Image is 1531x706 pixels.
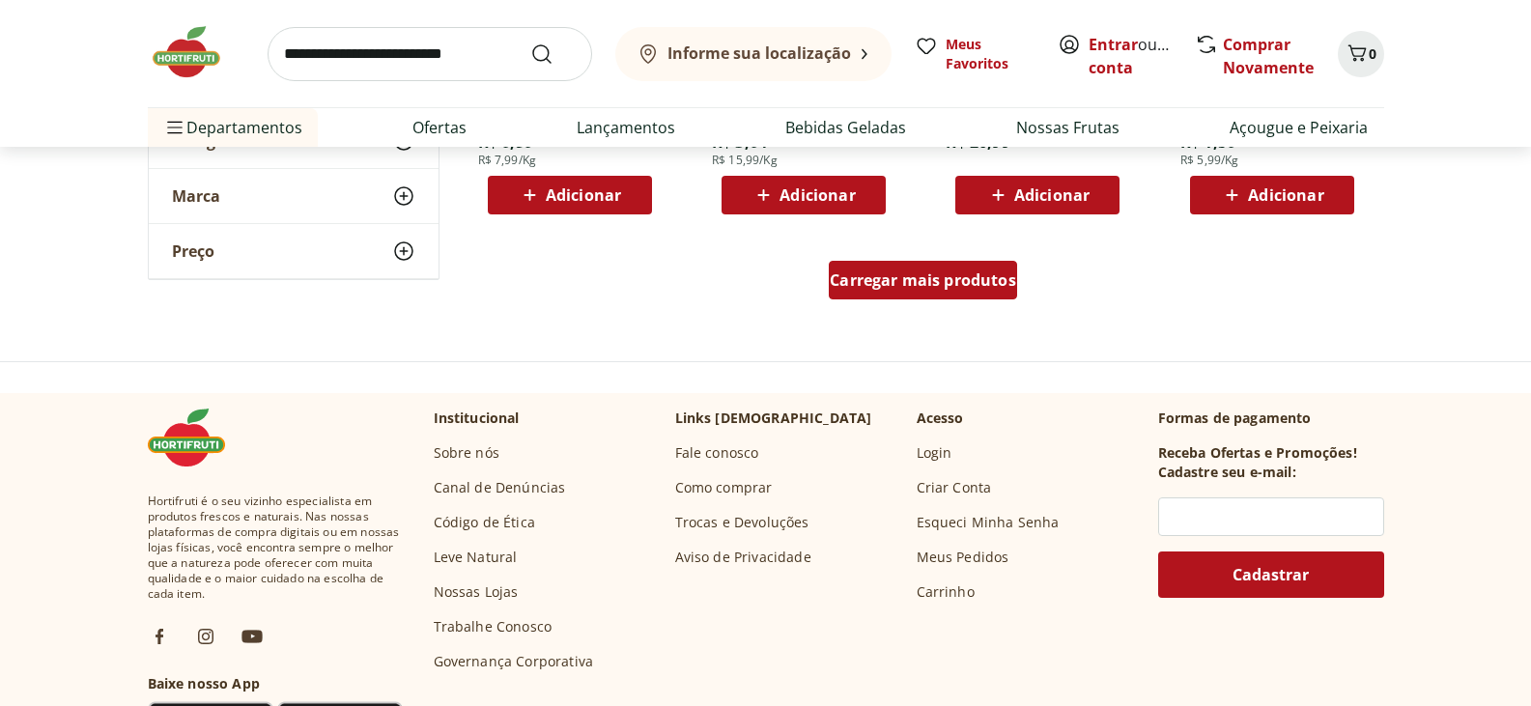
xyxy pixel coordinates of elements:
[722,176,886,214] button: Adicionar
[434,548,518,567] a: Leve Natural
[172,186,220,206] span: Marca
[1089,34,1195,78] a: Criar conta
[577,116,675,139] a: Lançamentos
[546,187,621,203] span: Adicionar
[434,443,499,463] a: Sobre nós
[478,153,537,168] span: R$ 7,99/Kg
[917,443,952,463] a: Login
[1014,187,1090,203] span: Adicionar
[1016,116,1120,139] a: Nossas Frutas
[148,494,403,602] span: Hortifruti é o seu vizinho especialista em produtos frescos e naturais. Nas nossas plataformas de...
[917,478,992,497] a: Criar Conta
[667,42,851,64] b: Informe sua localização
[830,272,1016,288] span: Carregar mais produtos
[488,176,652,214] button: Adicionar
[917,513,1060,532] a: Esqueci Minha Senha
[148,625,171,648] img: fb
[194,625,217,648] img: ig
[1158,463,1296,482] h3: Cadastre seu e-mail:
[1230,116,1368,139] a: Açougue e Peixaria
[1089,33,1175,79] span: ou
[172,241,214,261] span: Preço
[615,27,892,81] button: Informe sua localização
[163,104,186,151] button: Menu
[268,27,592,81] input: search
[917,409,964,428] p: Acesso
[1369,44,1376,63] span: 0
[434,582,519,602] a: Nossas Lojas
[434,409,520,428] p: Institucional
[1223,34,1314,78] a: Comprar Novamente
[785,116,906,139] a: Bebidas Geladas
[1248,187,1323,203] span: Adicionar
[675,478,773,497] a: Como comprar
[946,35,1035,73] span: Meus Favoritos
[829,261,1017,307] a: Carregar mais produtos
[241,625,264,648] img: ytb
[1158,443,1357,463] h3: Receba Ofertas e Promoções!
[434,478,566,497] a: Canal de Denúncias
[917,582,975,602] a: Carrinho
[434,652,594,671] a: Governança Corporativa
[148,23,244,81] img: Hortifruti
[149,169,439,223] button: Marca
[1158,551,1384,598] button: Cadastrar
[434,513,535,532] a: Código de Ética
[780,187,855,203] span: Adicionar
[675,443,759,463] a: Fale conosco
[163,104,302,151] span: Departamentos
[1233,567,1309,582] span: Cadastrar
[712,153,778,168] span: R$ 15,99/Kg
[675,513,809,532] a: Trocas e Devoluções
[1158,409,1384,428] p: Formas de pagamento
[1190,176,1354,214] button: Adicionar
[530,42,577,66] button: Submit Search
[917,548,1009,567] a: Meus Pedidos
[148,409,244,466] img: Hortifruti
[1089,34,1138,55] a: Entrar
[1338,31,1384,77] button: Carrinho
[148,674,403,693] h3: Baixe nosso App
[955,176,1120,214] button: Adicionar
[675,409,872,428] p: Links [DEMOGRAPHIC_DATA]
[675,548,811,567] a: Aviso de Privacidade
[915,35,1035,73] a: Meus Favoritos
[149,224,439,278] button: Preço
[1180,153,1239,168] span: R$ 5,99/Kg
[412,116,467,139] a: Ofertas
[434,617,553,636] a: Trabalhe Conosco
